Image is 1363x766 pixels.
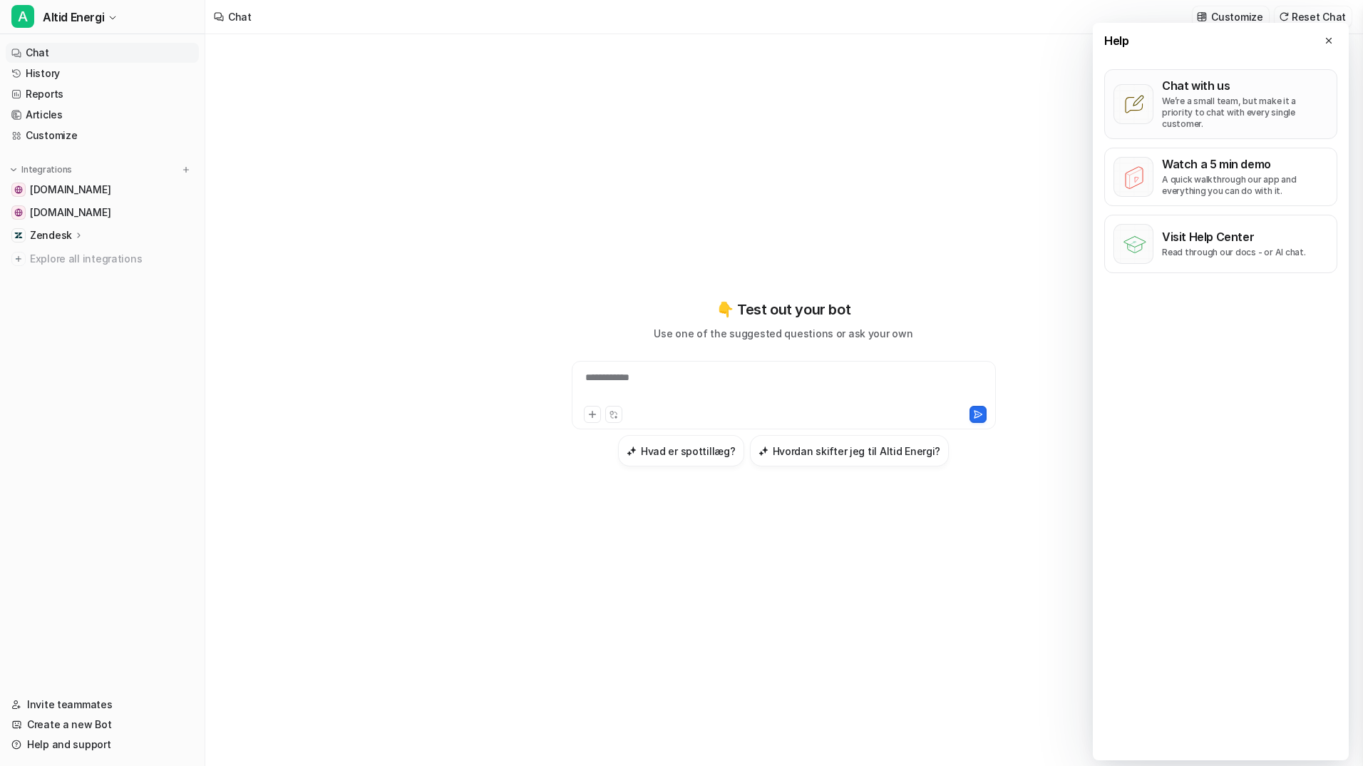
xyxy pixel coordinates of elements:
span: Altid Energi [43,7,104,27]
img: altidenergi.dk [14,185,23,194]
img: menu_add.svg [181,165,191,175]
span: Help [1104,32,1128,49]
button: Hvad er spottillæg?Hvad er spottillæg? [618,435,744,466]
span: Explore all integrations [30,247,193,270]
p: Use one of the suggested questions or ask your own [654,326,912,341]
p: Customize [1211,9,1262,24]
img: Zendesk [14,231,23,240]
p: Watch a 5 min demo [1162,157,1328,171]
button: Hvordan skifter jeg til Altid Energi?Hvordan skifter jeg til Altid Energi? [750,435,950,466]
img: customize [1197,11,1207,22]
a: Articles [6,105,199,125]
a: Create a new Bot [6,715,199,735]
h3: Hvordan skifter jeg til Altid Energi? [773,444,941,459]
p: Read through our docs - or AI chat. [1162,247,1306,258]
h3: Hvad er spottillæg? [641,444,736,459]
button: Customize [1193,6,1268,27]
p: Integrations [21,164,72,175]
button: Reset Chat [1275,6,1352,27]
p: Visit Help Center [1162,230,1306,244]
p: 👇 Test out your bot [716,299,850,320]
span: A [11,5,34,28]
span: [DOMAIN_NAME] [30,205,110,220]
button: Chat with usWe’re a small team, but make it a priority to chat with every single customer. [1104,69,1337,139]
a: Explore all integrations [6,249,199,269]
a: Invite teammates [6,695,199,715]
img: expand menu [9,165,19,175]
img: Hvordan skifter jeg til Altid Energi? [758,446,768,456]
a: History [6,63,199,83]
a: Customize [6,126,199,145]
a: Chat [6,43,199,63]
button: Integrations [6,163,76,177]
p: A quick walkthrough our app and everything you can do with it. [1162,174,1328,197]
img: reset [1279,11,1289,22]
a: Reports [6,84,199,104]
div: Chat [228,9,252,24]
p: Chat with us [1162,78,1328,93]
a: altidenergi.dk[DOMAIN_NAME] [6,180,199,200]
span: [DOMAIN_NAME] [30,183,110,197]
button: Watch a 5 min demoA quick walkthrough our app and everything you can do with it. [1104,148,1337,206]
button: Visit Help CenterRead through our docs - or AI chat. [1104,215,1337,273]
img: greenpowerdenmark.dk [14,208,23,217]
img: explore all integrations [11,252,26,266]
p: Zendesk [30,228,72,242]
img: Hvad er spottillæg? [627,446,637,456]
p: We’re a small team, but make it a priority to chat with every single customer. [1162,96,1328,130]
a: Help and support [6,735,199,755]
a: greenpowerdenmark.dk[DOMAIN_NAME] [6,203,199,223]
